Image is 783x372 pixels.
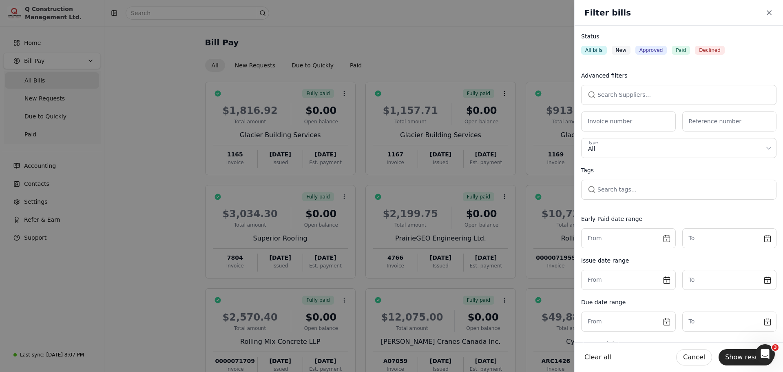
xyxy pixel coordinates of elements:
[689,317,695,326] label: To
[585,47,603,54] span: All bills
[672,46,690,55] button: Paid
[584,7,631,19] h2: Filter bills
[689,234,695,243] label: To
[581,46,607,55] button: All bills
[755,344,775,364] iframe: Intercom live chat
[581,270,676,290] button: From
[682,270,777,290] button: To
[616,47,626,54] span: New
[581,312,676,332] button: From
[719,349,773,365] button: Show results
[699,47,721,54] span: Declined
[689,117,742,126] label: Reference number
[588,234,602,243] label: From
[581,71,776,80] div: Advanced filters
[588,317,602,326] label: From
[581,298,776,307] div: Due date range
[682,228,777,248] button: To
[676,47,686,54] span: Paid
[676,349,712,365] button: Cancel
[584,349,611,365] button: Clear all
[581,340,776,348] div: Approved date range
[639,47,663,54] span: Approved
[612,46,630,55] button: New
[695,46,725,55] button: Declined
[581,32,776,41] div: Status
[581,166,776,175] div: Tags
[689,276,695,284] label: To
[581,228,676,248] button: From
[682,312,777,332] button: To
[588,276,602,284] label: From
[581,215,776,223] div: Early Paid date range
[581,256,776,265] div: Issue date range
[635,46,667,55] button: Approved
[588,140,598,146] div: Type
[772,344,779,351] span: 3
[588,117,632,126] label: Invoice number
